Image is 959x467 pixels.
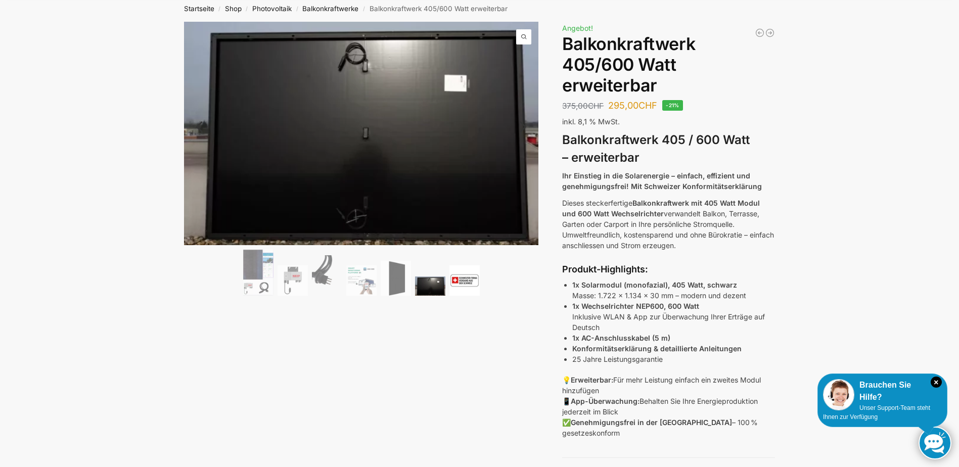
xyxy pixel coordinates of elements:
[562,34,775,96] h1: Balkonkraftwerk 405/600 Watt erweiterbar
[242,5,252,13] span: /
[572,302,699,310] strong: 1x Wechselrichter NEP600, 600 Watt
[562,24,593,32] span: Angebot!
[243,249,273,296] img: Steckerfertig Plug & Play mit 410 Watt
[358,5,369,13] span: /
[184,5,214,13] a: Startseite
[449,265,480,296] img: Balkonkraftwerk 405/600 Watt erweiterbar – Bild 7
[823,379,942,403] div: Brauchen Sie Hilfe?
[415,276,445,296] img: Balkonkraftwerk 405/600 Watt erweiterbar – Bild 6
[931,377,942,388] i: Schließen
[562,264,648,274] strong: Produkt-Highlights:
[823,404,930,421] span: Unser Support-Team steht Ihnen zur Verfügung
[562,375,775,438] p: 💡 Für mehr Leistung einfach ein zweites Modul hinzufügen 📱 Behalten Sie Ihre Energieproduktion je...
[562,101,604,111] bdi: 375,00
[572,301,775,333] p: Inklusive WLAN & App zur Überwachung Ihrer Erträge auf Deutsch
[608,100,657,111] bdi: 295,00
[755,28,765,38] a: Balkonkraftwerk 600/810 Watt Fullblack
[571,376,613,384] strong: Erweiterbar:
[562,171,762,191] strong: Ihr Einstieg in die Solarenergie – einfach, effizient und genehmigungsfrei! Mit Schweizer Konform...
[638,100,657,111] span: CHF
[302,5,358,13] a: Balkonkraftwerke
[572,334,670,342] strong: 1x AC-Anschlusskabel (5 m)
[662,100,683,111] span: -21%
[292,5,302,13] span: /
[562,198,775,251] p: Dieses steckerfertige verwandelt Balkon, Terrasse, Garten oder Carport in Ihre persönliche Stromq...
[538,22,893,377] img: Balkonkraftwerk 405/600 Watt erweiterbar 13
[312,255,342,296] img: Anschlusskabel-3meter_schweizer-stecker
[381,261,411,296] img: TommaTech Vorderseite
[214,5,225,13] span: /
[823,379,854,410] img: Customer service
[346,265,377,296] img: Balkonkraftwerk 405/600 Watt erweiterbar – Bild 4
[571,397,640,405] strong: App-Überwachung:
[765,28,775,38] a: 890/600 Watt Solarkraftwerk + 2,7 KW Batteriespeicher Genehmigungsfrei
[562,117,620,126] span: inkl. 8,1 % MwSt.
[562,199,760,218] strong: Balkonkraftwerk mit 405 Watt Modul und 600 Watt Wechselrichter
[572,344,742,353] strong: Konformitätserklärung & detaillierte Anleitungen
[572,354,775,364] li: 25 Jahre Leistungsgarantie
[572,281,737,289] strong: 1x Solarmodul (monofazial), 405 Watt, schwarz
[252,5,292,13] a: Photovoltaik
[588,101,604,111] span: CHF
[562,132,750,165] strong: Balkonkraftwerk 405 / 600 Watt – erweiterbar
[571,418,732,427] strong: Genehmigungsfrei in der [GEOGRAPHIC_DATA]
[225,5,242,13] a: Shop
[278,265,308,296] img: Nep 600
[572,279,775,301] p: Masse: 1.722 x 1.134 x 30 mm – modern und dezent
